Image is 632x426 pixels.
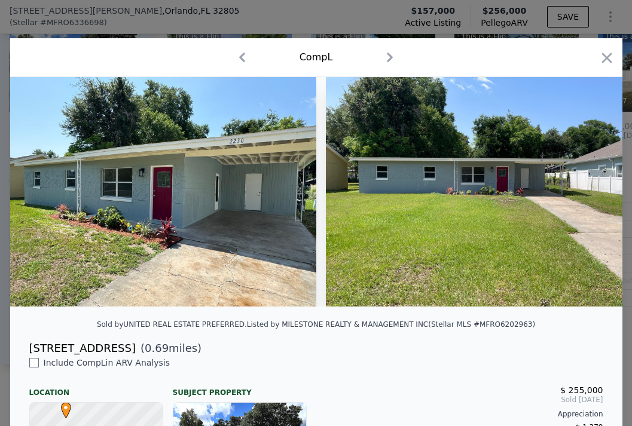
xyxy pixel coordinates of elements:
span: • [58,399,74,416]
span: Include Comp L in ARV Analysis [39,358,175,367]
div: Appreciation [326,409,603,419]
span: 0.69 [145,342,169,354]
img: Property Img [326,77,632,307]
div: [STREET_ADDRESS] [29,340,136,357]
div: Comp L [300,50,333,65]
div: Location [29,378,163,397]
div: Sold by UNITED REAL ESTATE PREFERRED . [97,320,247,329]
div: Subject Property [173,378,307,397]
img: Property Img [10,77,316,307]
div: • [58,402,65,409]
span: ( miles) [136,340,201,357]
div: Listed by MILESTONE REALTY & MANAGEMENT INC (Stellar MLS #MFRO6202963) [247,320,535,329]
span: Sold [DATE] [326,395,603,404]
span: $ 255,000 [560,385,603,395]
